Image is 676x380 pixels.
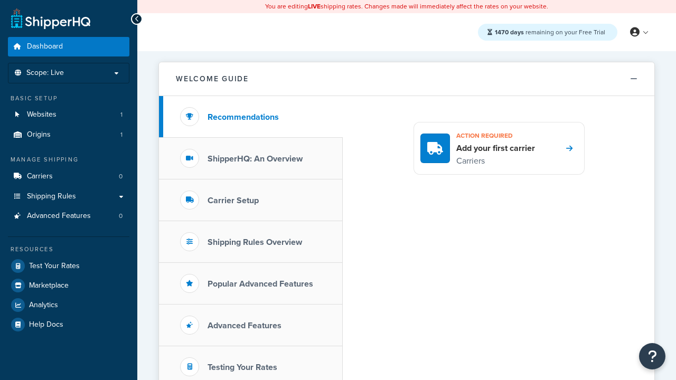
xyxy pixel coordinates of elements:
[27,110,57,119] span: Websites
[8,155,129,164] div: Manage Shipping
[208,321,281,330] h3: Advanced Features
[495,27,524,37] strong: 1470 days
[8,256,129,275] a: Test Your Rates
[29,262,80,271] span: Test Your Rates
[495,27,605,37] span: remaining on your Free Trial
[29,301,58,310] span: Analytics
[208,196,259,205] h3: Carrier Setup
[8,105,129,125] a: Websites1
[456,129,535,142] h3: Action required
[29,320,63,329] span: Help Docs
[27,130,51,139] span: Origins
[208,237,302,247] h3: Shipping Rules Overview
[119,212,123,221] span: 0
[8,187,129,206] a: Shipping Rules
[27,212,91,221] span: Advanced Features
[120,130,123,139] span: 1
[208,154,303,164] h3: ShipperHQ: An Overview
[8,206,129,226] a: Advanced Features0
[159,62,654,96] button: Welcome Guide
[8,245,129,254] div: Resources
[308,2,321,11] b: LIVE
[8,125,129,145] a: Origins1
[27,192,76,201] span: Shipping Rules
[8,94,129,103] div: Basic Setup
[456,154,535,168] p: Carriers
[8,105,129,125] li: Websites
[8,206,129,226] li: Advanced Features
[27,42,63,51] span: Dashboard
[8,167,129,186] a: Carriers0
[119,172,123,181] span: 0
[8,167,129,186] li: Carriers
[456,142,535,154] h4: Add your first carrier
[120,110,123,119] span: 1
[639,343,665,369] button: Open Resource Center
[29,281,69,290] span: Marketplace
[8,296,129,315] a: Analytics
[208,363,277,372] h3: Testing Your Rates
[208,112,279,122] h3: Recommendations
[8,125,129,145] li: Origins
[8,276,129,295] a: Marketplace
[8,37,129,56] a: Dashboard
[27,172,53,181] span: Carriers
[26,69,64,78] span: Scope: Live
[176,75,249,83] h2: Welcome Guide
[208,279,313,289] h3: Popular Advanced Features
[8,315,129,334] a: Help Docs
